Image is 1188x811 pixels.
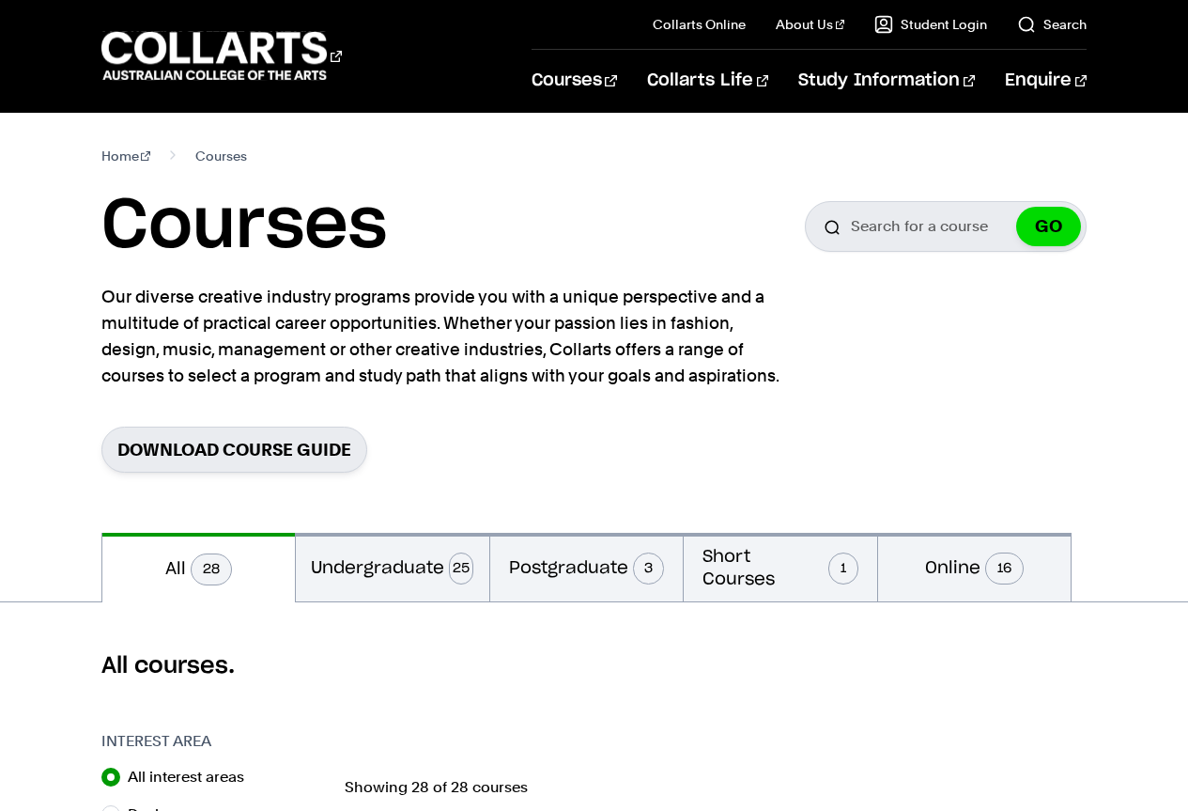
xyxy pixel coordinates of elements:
[1005,50,1087,112] a: Enquire
[101,184,387,269] h1: Courses
[633,553,665,585] span: 3
[195,143,247,169] span: Courses
[191,554,232,585] span: 28
[798,50,975,112] a: Study Information
[1016,207,1081,246] button: GO
[985,553,1024,585] span: 16
[653,15,746,34] a: Collarts Online
[101,143,151,169] a: Home
[101,284,787,389] p: Our diverse creative industry programs provide you with a unique perspective and a multitude of p...
[101,651,1088,681] h2: All courses.
[647,50,768,112] a: Collarts Life
[345,780,1088,795] p: Showing 28 of 28 courses
[532,50,617,112] a: Courses
[101,427,367,473] a: Download Course Guide
[878,533,1072,601] button: Online16
[449,553,473,585] span: 25
[805,201,1087,252] input: Search for a course
[490,533,684,601] button: Postgraduate3
[128,764,259,790] label: All interest areas
[874,15,987,34] a: Student Login
[684,533,877,601] button: Short Courses1
[296,533,489,601] button: Undergraduate25
[828,553,858,585] span: 1
[1017,15,1087,34] a: Search
[101,29,342,83] div: Go to homepage
[776,15,845,34] a: About Us
[102,533,296,602] button: All28
[101,730,326,753] h3: Interest Area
